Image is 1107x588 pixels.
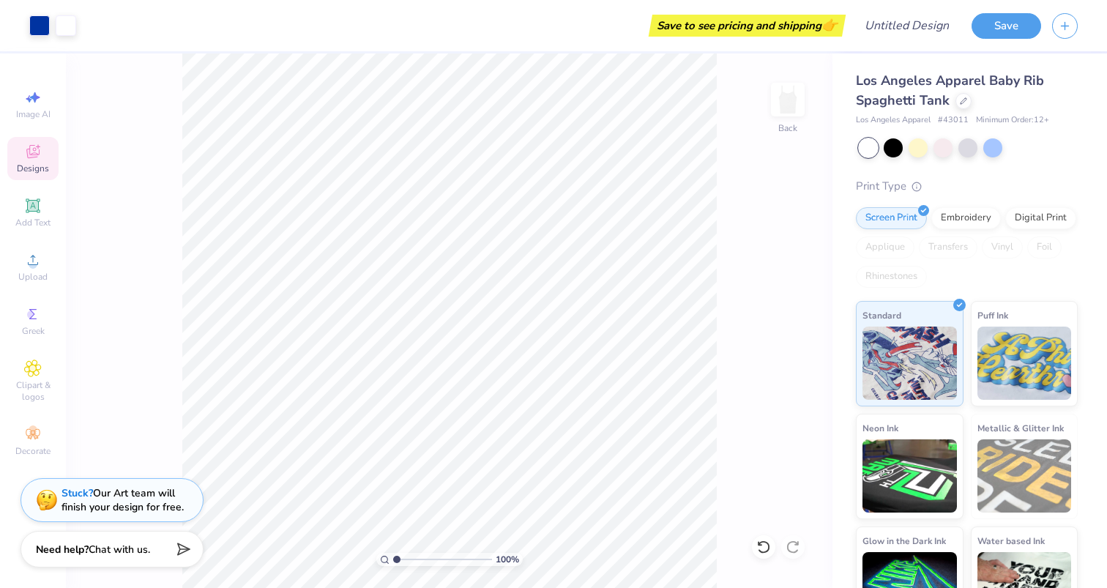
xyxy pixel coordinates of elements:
[856,114,931,127] span: Los Angeles Apparel
[1005,207,1076,229] div: Digital Print
[18,271,48,283] span: Upload
[778,122,797,135] div: Back
[16,108,51,120] span: Image AI
[982,237,1023,258] div: Vinyl
[1027,237,1062,258] div: Foil
[977,308,1008,323] span: Puff Ink
[773,85,802,114] img: Back
[853,11,961,40] input: Untitled Design
[821,16,838,34] span: 👉
[496,553,519,566] span: 100 %
[36,543,89,557] strong: Need help?
[61,486,93,500] strong: Stuck?
[15,217,51,228] span: Add Text
[22,325,45,337] span: Greek
[856,237,914,258] div: Applique
[17,163,49,174] span: Designs
[856,207,927,229] div: Screen Print
[977,439,1072,513] img: Metallic & Glitter Ink
[977,533,1045,548] span: Water based Ink
[856,72,1044,109] span: Los Angeles Apparel Baby Rib Spaghetti Tank
[977,420,1064,436] span: Metallic & Glitter Ink
[938,114,969,127] span: # 43011
[976,114,1049,127] span: Minimum Order: 12 +
[919,237,977,258] div: Transfers
[652,15,842,37] div: Save to see pricing and shipping
[862,308,901,323] span: Standard
[61,486,184,514] div: Our Art team will finish your design for free.
[862,327,957,400] img: Standard
[862,439,957,513] img: Neon Ink
[862,533,946,548] span: Glow in the Dark Ink
[862,420,898,436] span: Neon Ink
[977,327,1072,400] img: Puff Ink
[856,266,927,288] div: Rhinestones
[972,13,1041,39] button: Save
[856,178,1078,195] div: Print Type
[15,445,51,457] span: Decorate
[931,207,1001,229] div: Embroidery
[7,379,59,403] span: Clipart & logos
[89,543,150,557] span: Chat with us.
